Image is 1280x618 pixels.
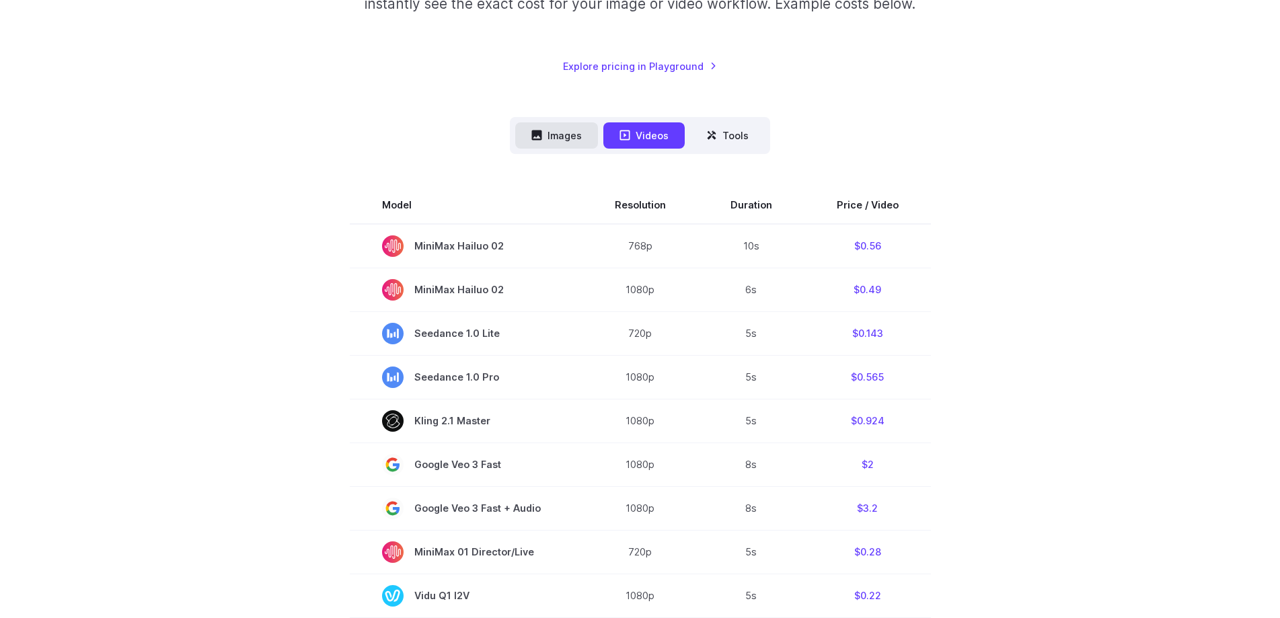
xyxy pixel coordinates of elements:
td: $0.143 [804,311,931,355]
td: 1080p [582,442,698,486]
td: 720p [582,311,698,355]
td: $0.22 [804,574,931,617]
td: 5s [698,311,804,355]
span: MiniMax 01 Director/Live [382,541,550,563]
button: Tools [690,122,765,149]
td: $2 [804,442,931,486]
td: 10s [698,224,804,268]
td: 8s [698,486,804,530]
td: 5s [698,399,804,442]
td: $0.49 [804,268,931,311]
td: $0.565 [804,355,931,399]
td: $0.28 [804,530,931,574]
td: 1080p [582,355,698,399]
td: 6s [698,268,804,311]
span: Seedance 1.0 Lite [382,323,550,344]
span: Seedance 1.0 Pro [382,366,550,388]
td: 768p [582,224,698,268]
span: Google Veo 3 Fast + Audio [382,498,550,519]
td: 5s [698,574,804,617]
a: Explore pricing in Playground [563,59,717,74]
button: Images [515,122,598,149]
td: 1080p [582,399,698,442]
td: 720p [582,530,698,574]
td: 1080p [582,268,698,311]
th: Price / Video [804,186,931,224]
button: Videos [603,122,685,149]
span: Kling 2.1 Master [382,410,550,432]
span: Google Veo 3 Fast [382,454,550,475]
span: MiniMax Hailuo 02 [382,279,550,301]
td: $3.2 [804,486,931,530]
td: $0.924 [804,399,931,442]
td: $0.56 [804,224,931,268]
td: 8s [698,442,804,486]
td: 1080p [582,486,698,530]
td: 1080p [582,574,698,617]
th: Resolution [582,186,698,224]
td: 5s [698,530,804,574]
td: 5s [698,355,804,399]
th: Duration [698,186,804,224]
span: Vidu Q1 I2V [382,585,550,607]
span: MiniMax Hailuo 02 [382,235,550,257]
th: Model [350,186,582,224]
